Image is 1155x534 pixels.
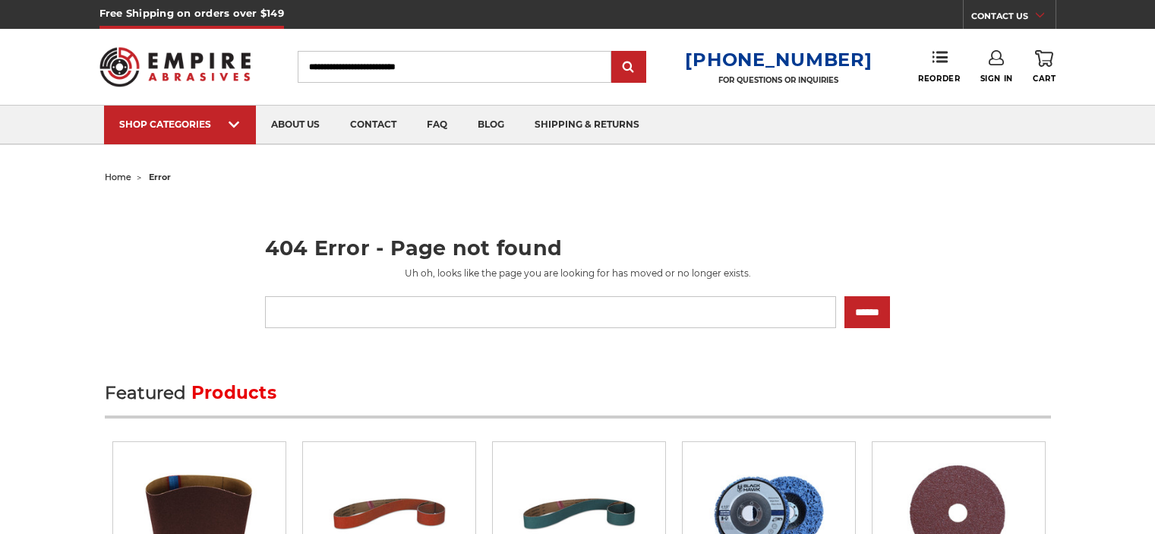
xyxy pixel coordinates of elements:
a: contact [335,106,412,144]
a: shipping & returns [519,106,655,144]
p: FOR QUESTIONS OR INQUIRIES [685,75,872,85]
img: Empire Abrasives [99,37,251,96]
p: Uh oh, looks like the page you are looking for has moved or no longer exists. [265,267,891,280]
span: Featured [105,382,187,403]
a: Reorder [918,50,960,83]
a: faq [412,106,462,144]
a: CONTACT US [971,8,1056,29]
h1: 404 Error - Page not found [265,238,891,258]
a: about us [256,106,335,144]
span: Cart [1033,74,1056,84]
a: Cart [1033,50,1056,84]
span: Sign In [980,74,1013,84]
div: SHOP CATEGORIES [119,118,241,130]
a: home [105,172,131,182]
a: blog [462,106,519,144]
span: error [149,172,171,182]
span: Products [191,382,276,403]
span: Reorder [918,74,960,84]
a: [PHONE_NUMBER] [685,49,872,71]
input: Submit [614,52,644,83]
